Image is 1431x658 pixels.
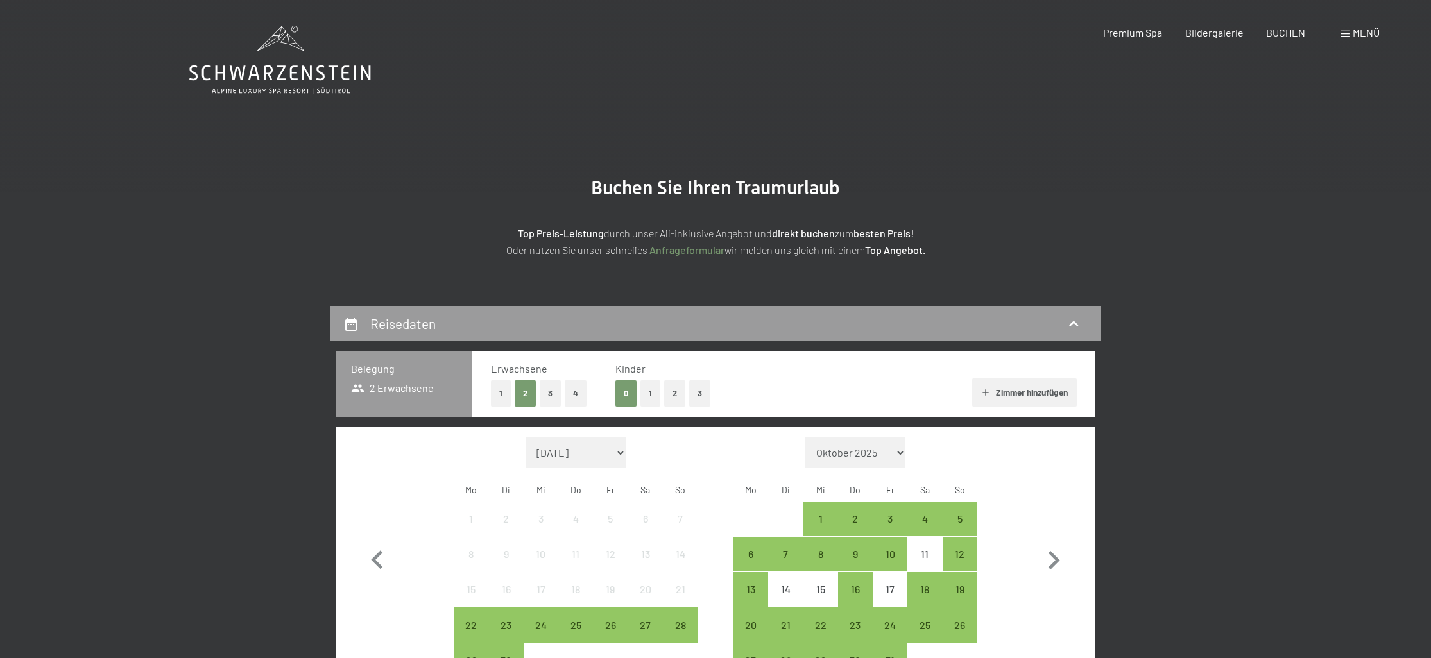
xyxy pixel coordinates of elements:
div: Anreise möglich [558,607,593,642]
button: Zimmer hinzufügen [972,378,1077,407]
div: Anreise möglich [768,607,803,642]
div: Anreise nicht möglich [907,537,942,571]
div: 17 [874,584,906,616]
div: Anreise nicht möglich [663,572,698,607]
div: 6 [630,514,662,546]
abbr: Montag [465,484,477,495]
div: Wed Sep 17 2025 [524,572,558,607]
div: 8 [804,549,836,581]
div: 8 [455,549,487,581]
div: Sat Oct 04 2025 [907,502,942,536]
div: Wed Oct 15 2025 [803,572,837,607]
div: 9 [839,549,871,581]
h3: Belegung [351,362,457,376]
abbr: Samstag [920,484,930,495]
div: Thu Sep 11 2025 [558,537,593,571]
div: Sat Oct 25 2025 [907,607,942,642]
div: 19 [594,584,626,616]
div: 22 [804,620,836,652]
div: Anreise nicht möglich [558,502,593,536]
div: Anreise möglich [907,572,942,607]
div: 28 [664,620,696,652]
div: 15 [804,584,836,616]
abbr: Montag [745,484,757,495]
abbr: Sonntag [675,484,685,495]
button: 3 [540,380,561,407]
div: Anreise möglich [943,537,977,571]
div: Fri Oct 17 2025 [873,572,907,607]
div: Wed Sep 10 2025 [524,537,558,571]
div: Anreise möglich [733,607,768,642]
div: 2 [839,514,871,546]
div: Mon Oct 06 2025 [733,537,768,571]
div: Thu Sep 04 2025 [558,502,593,536]
abbr: Mittwoch [536,484,545,495]
div: 24 [874,620,906,652]
div: Anreise möglich [943,572,977,607]
div: Wed Oct 22 2025 [803,607,837,642]
div: 5 [944,514,976,546]
div: Tue Oct 14 2025 [768,572,803,607]
div: Tue Sep 09 2025 [488,537,523,571]
div: 2 [490,514,522,546]
div: 7 [664,514,696,546]
div: 20 [630,584,662,616]
span: Premium Spa [1103,26,1162,38]
div: Anreise nicht möglich [488,572,523,607]
div: 26 [944,620,976,652]
div: Anreise möglich [733,537,768,571]
div: Fri Oct 03 2025 [873,502,907,536]
div: 7 [769,549,801,581]
div: 21 [664,584,696,616]
div: Sun Oct 19 2025 [943,572,977,607]
div: 13 [735,584,767,616]
div: Anreise möglich [838,607,873,642]
div: Thu Oct 02 2025 [838,502,873,536]
div: 3 [874,514,906,546]
div: Anreise nicht möglich [454,502,488,536]
div: Sun Sep 21 2025 [663,572,698,607]
div: 16 [490,584,522,616]
div: Sat Sep 20 2025 [628,572,663,607]
button: 2 [515,380,536,407]
div: Anreise möglich [873,537,907,571]
div: Sat Oct 11 2025 [907,537,942,571]
button: 3 [689,380,710,407]
div: 12 [594,549,626,581]
div: Anreise nicht möglich [488,537,523,571]
div: Anreise nicht möglich [558,537,593,571]
div: Anreise möglich [454,607,488,642]
div: 19 [944,584,976,616]
div: 14 [664,549,696,581]
abbr: Samstag [640,484,650,495]
div: Anreise nicht möglich [593,572,628,607]
div: Anreise möglich [663,607,698,642]
div: Anreise möglich [907,607,942,642]
div: Anreise nicht möglich [524,572,558,607]
div: 1 [455,514,487,546]
div: Thu Oct 16 2025 [838,572,873,607]
div: Anreise möglich [628,607,663,642]
div: 12 [944,549,976,581]
div: Fri Sep 19 2025 [593,572,628,607]
div: 9 [490,549,522,581]
div: Anreise möglich [943,607,977,642]
div: Anreise nicht möglich [803,572,837,607]
div: 14 [769,584,801,616]
div: Anreise möglich [803,537,837,571]
div: Anreise nicht möglich [873,572,907,607]
div: Anreise möglich [803,607,837,642]
div: Anreise nicht möglich [488,502,523,536]
div: Tue Oct 21 2025 [768,607,803,642]
span: Menü [1353,26,1380,38]
div: 22 [455,620,487,652]
div: Anreise möglich [838,572,873,607]
div: Wed Sep 03 2025 [524,502,558,536]
div: Fri Sep 12 2025 [593,537,628,571]
div: Tue Sep 02 2025 [488,502,523,536]
div: Anreise nicht möglich [768,572,803,607]
abbr: Sonntag [955,484,965,495]
a: Anfrageformular [649,244,724,256]
div: 10 [874,549,906,581]
div: 20 [735,620,767,652]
